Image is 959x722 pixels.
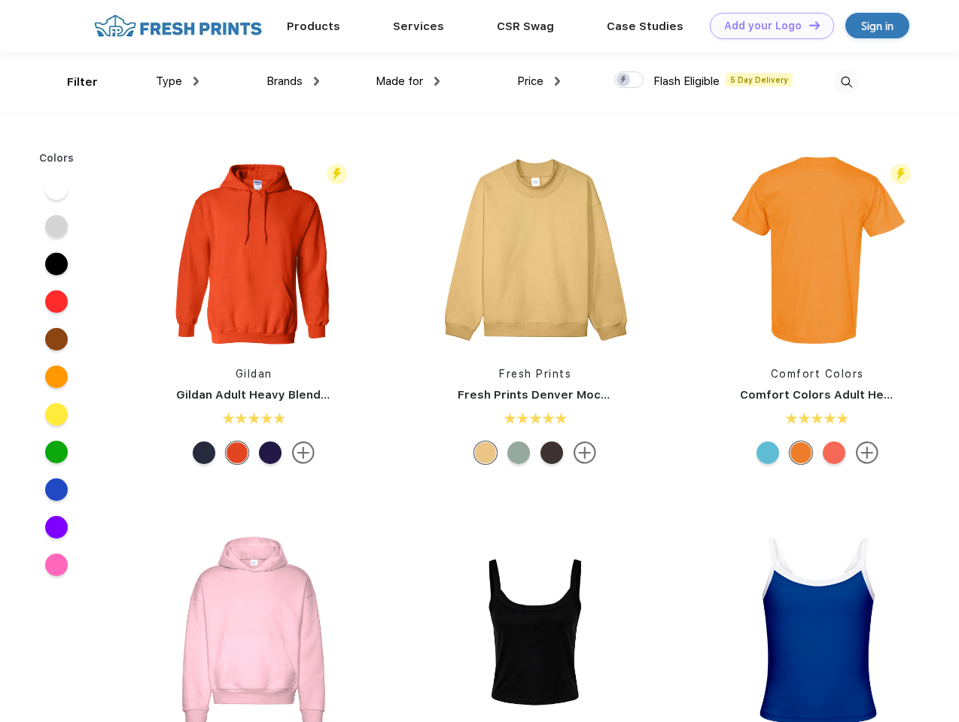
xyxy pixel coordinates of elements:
img: dropdown.png [434,77,440,86]
a: Fresh Prints Denver Mock Neck Heavyweight Sweatshirt [458,388,784,402]
img: dropdown.png [555,77,560,86]
a: Gildan Adult Heavy Blend 8 Oz. 50/50 Hooded Sweatshirt [176,388,505,402]
div: Sapphire [757,441,779,464]
img: func=resize&h=266 [435,151,635,351]
span: Flash Eligible [653,74,720,88]
img: desktop_search.svg [834,70,859,95]
a: Gildan [236,368,272,380]
span: Price [517,74,543,88]
div: Filter [67,74,98,91]
img: more.svg [292,441,315,464]
div: Orange [226,441,248,464]
div: Bright Orange [790,441,812,464]
span: Made for [376,74,423,88]
img: func=resize&h=266 [717,151,918,351]
div: Bahama Yellow [474,441,497,464]
img: func=resize&h=266 [154,151,354,351]
img: dropdown.png [314,77,319,86]
span: 5 Day Delivery [726,73,793,86]
a: Comfort Colors [771,368,864,380]
a: Sign in [845,13,909,38]
div: Bright Salmon [823,441,845,464]
a: Products [287,20,340,33]
div: Purple [259,441,282,464]
img: fo%20logo%202.webp [90,13,266,39]
img: flash_active_toggle.svg [890,164,911,184]
div: Sage Green [507,441,530,464]
div: Colors [28,150,86,166]
span: Brands [266,74,303,88]
img: dropdown.png [193,77,199,86]
div: Dark Chocolate [540,441,563,464]
span: Type [156,74,182,88]
div: Ht Sprt Drk Navy [193,441,215,464]
a: Fresh Prints [499,368,571,380]
div: Sign in [861,17,894,35]
div: Add your Logo [724,20,802,32]
img: flash_active_toggle.svg [327,164,347,184]
img: DT [809,21,820,29]
img: more.svg [856,441,878,464]
img: more.svg [574,441,596,464]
